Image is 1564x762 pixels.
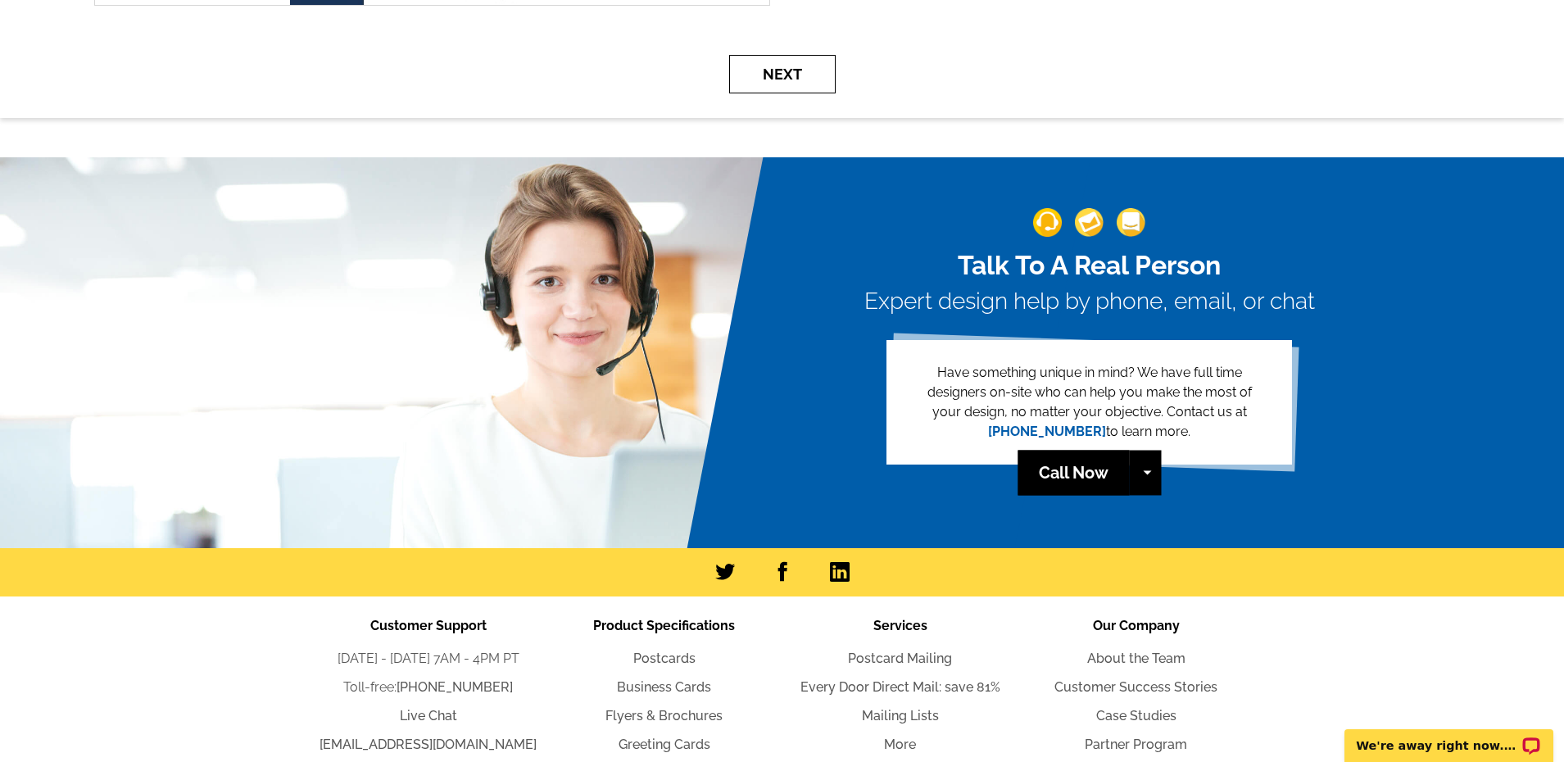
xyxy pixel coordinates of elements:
[1033,208,1062,237] img: support-img-1.png
[370,618,487,633] span: Customer Support
[605,708,723,723] a: Flyers & Brochures
[1117,208,1145,237] img: support-img-3_1.png
[320,737,537,752] a: [EMAIL_ADDRESS][DOMAIN_NAME]
[884,737,916,752] a: More
[1093,618,1180,633] span: Our Company
[1085,737,1187,752] a: Partner Program
[593,618,735,633] span: Product Specifications
[848,651,952,666] a: Postcard Mailing
[864,288,1315,315] h3: Expert design help by phone, email, or chat
[400,708,457,723] a: Live Chat
[311,649,546,669] li: [DATE] - [DATE] 7AM - 4PM PT
[617,679,711,695] a: Business Cards
[311,678,546,697] li: Toll-free:
[1075,208,1104,237] img: support-img-2.png
[1334,710,1564,762] iframe: LiveChat chat widget
[800,679,1000,695] a: Every Door Direct Mail: save 81%
[1018,450,1129,495] a: Call Now
[873,618,927,633] span: Services
[1087,651,1185,666] a: About the Team
[864,250,1315,281] h2: Talk To A Real Person
[1096,708,1176,723] a: Case Studies
[729,55,836,93] button: Next
[633,651,696,666] a: Postcards
[1054,679,1217,695] a: Customer Success Stories
[397,679,513,695] a: [PHONE_NUMBER]
[862,708,939,723] a: Mailing Lists
[913,363,1266,442] p: Have something unique in mind? We have full time designers on-site who can help you make the most...
[619,737,710,752] a: Greeting Cards
[988,424,1106,439] a: [PHONE_NUMBER]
